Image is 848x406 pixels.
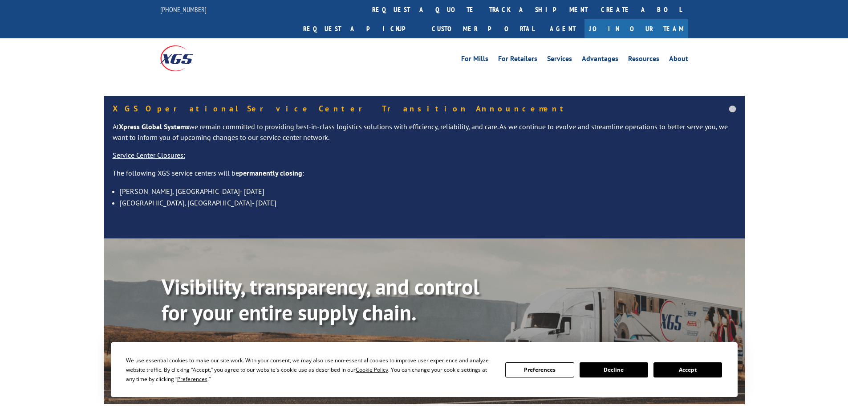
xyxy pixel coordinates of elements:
[547,55,572,65] a: Services
[119,122,189,131] strong: Xpress Global Systems
[162,273,479,326] b: Visibility, transparency, and control for your entire supply chain.
[628,55,659,65] a: Resources
[111,342,738,397] div: Cookie Consent Prompt
[356,366,388,373] span: Cookie Policy
[669,55,688,65] a: About
[113,168,736,186] p: The following XGS service centers will be :
[461,55,488,65] a: For Mills
[239,168,302,177] strong: permanently closing
[177,375,207,383] span: Preferences
[160,5,207,14] a: [PHONE_NUMBER]
[425,19,541,38] a: Customer Portal
[653,362,722,377] button: Accept
[120,185,736,197] li: [PERSON_NAME], [GEOGRAPHIC_DATA]- [DATE]
[113,105,736,113] h5: XGS Operational Service Center Transition Announcement
[113,122,736,150] p: At we remain committed to providing best-in-class logistics solutions with efficiency, reliabilit...
[126,356,495,384] div: We use essential cookies to make our site work. With your consent, we may also use non-essential ...
[498,55,537,65] a: For Retailers
[113,151,185,160] u: Service Center Closures:
[582,55,618,65] a: Advantages
[584,19,688,38] a: Join Our Team
[505,362,574,377] button: Preferences
[580,362,648,377] button: Decline
[120,197,736,209] li: [GEOGRAPHIC_DATA], [GEOGRAPHIC_DATA]- [DATE]
[541,19,584,38] a: Agent
[296,19,425,38] a: Request a pickup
